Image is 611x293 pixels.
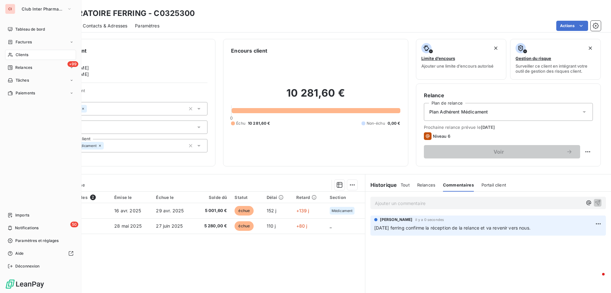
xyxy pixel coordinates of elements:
[424,125,593,130] span: Prochaine relance prévue le
[104,143,109,149] input: Ajouter une valeur
[15,263,40,269] span: Déconnexion
[417,182,435,187] span: Relances
[16,90,35,96] span: Paiements
[421,56,455,61] span: Limite d’encours
[248,121,270,126] span: 10 281,60 €
[589,271,605,287] iframe: Intercom live chat
[198,223,227,229] span: 5 280,00 €
[235,206,254,216] span: échue
[433,134,450,139] span: Niveau 6
[296,195,322,200] div: Retard
[15,212,29,218] span: Imports
[67,61,78,67] span: +99
[330,195,361,200] div: Section
[432,149,566,154] span: Voir
[267,223,276,229] span: 110 j
[235,195,259,200] div: Statut
[87,106,92,112] input: Ajouter une valeur
[516,63,595,74] span: Surveiller ce client en intégrant votre outil de gestion des risques client.
[56,8,195,19] h3: LABORATOIRE FERRING - C0325300
[481,125,495,130] span: [DATE]
[83,23,127,29] span: Contacts & Adresses
[16,52,28,58] span: Clients
[231,87,400,106] h2: 10 281,60 €
[296,223,307,229] span: +80 j
[156,208,184,213] span: 29 avr. 2025
[70,222,78,227] span: 50
[421,63,494,69] span: Ajouter une limite d’encours autorisé
[415,218,444,222] span: il y a 0 secondes
[5,4,15,14] div: CI
[424,92,593,99] h6: Relance
[401,182,410,187] span: Tout
[16,39,32,45] span: Factures
[156,223,183,229] span: 27 juin 2025
[235,221,254,231] span: échue
[15,26,45,32] span: Tableau de bord
[114,223,142,229] span: 28 mai 2025
[231,47,267,55] h6: Encours client
[296,208,309,213] span: +139 j
[330,223,332,229] span: _
[230,115,233,121] span: 0
[15,225,39,231] span: Notifications
[90,194,96,200] span: 2
[267,195,289,200] div: Délai
[424,145,580,158] button: Voir
[15,65,32,70] span: Relances
[15,251,24,256] span: Aide
[135,23,159,29] span: Paramètres
[416,39,507,80] button: Limite d’encoursAjouter une limite d’encours autorisé
[236,121,245,126] span: Échu
[5,279,45,289] img: Logo LeanPay
[16,77,29,83] span: Tâches
[380,217,413,223] span: [PERSON_NAME]
[429,109,488,115] span: Plan Adhérent Médicament
[374,225,530,231] span: [DATE] ferring confirme la réception de la relance et va revenir vers nous.
[332,209,353,213] span: Médicament
[443,182,474,187] span: Commentaires
[5,248,76,259] a: Aide
[22,6,64,11] span: Club Inter Pharmaceutique
[516,56,551,61] span: Gestion du risque
[388,121,400,126] span: 0,00 €
[114,195,148,200] div: Émise le
[198,208,227,214] span: 5 001,60 €
[267,208,277,213] span: 152 j
[365,181,397,189] h6: Historique
[556,21,588,31] button: Actions
[15,238,59,244] span: Paramètres et réglages
[198,195,227,200] div: Solde dû
[510,39,601,80] button: Gestion du risqueSurveiller ce client en intégrant votre outil de gestion des risques client.
[156,195,191,200] div: Échue le
[114,208,141,213] span: 16 avr. 2025
[39,47,207,55] h6: Informations client
[51,88,207,97] span: Propriétés Client
[481,182,506,187] span: Portail client
[367,121,385,126] span: Non-échu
